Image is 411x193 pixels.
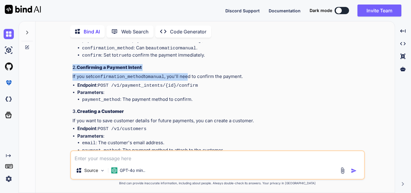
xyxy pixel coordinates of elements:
strong: Endpoint [77,126,97,131]
img: attachment [339,167,346,174]
span: Documentation [269,8,301,13]
span: Discord Support [225,8,260,13]
p: Web Search [121,28,149,35]
li: : [77,89,364,103]
code: confirm [82,53,101,58]
li: : Set to to confirm the payment immediately. [82,52,364,59]
code: POST /v1/payment_intents/{id}/confirm [98,83,198,88]
li: : [77,133,364,154]
img: darkCloudIdeIcon [4,94,14,104]
code: true [116,53,127,58]
img: Pick Models [100,168,105,173]
button: Invite Team [357,5,401,17]
img: settings [4,174,14,184]
h3: 3. [73,108,364,115]
img: icon [351,168,357,174]
button: Documentation [269,8,301,14]
li: : The payment method to attach to the customer. [82,147,364,154]
strong: Creating a Customer [77,108,124,114]
h3: 2. [73,64,364,71]
p: GPT-4o min.. [120,167,145,173]
img: Bind AI [5,5,41,14]
p: Code Generator [170,28,206,35]
li: : The customer's email address. [82,139,364,147]
li: : [77,82,364,89]
li: : [77,125,364,133]
p: Source [84,167,98,173]
img: githubLight [4,61,14,72]
p: Bind AI [84,28,100,35]
img: chat [4,29,14,39]
strong: Confirming a Payment Intent [77,64,142,70]
code: automatic [151,46,175,51]
img: ai-studio [4,45,14,55]
strong: Endpoint [77,82,97,88]
strong: Parameters [77,89,103,95]
img: premium [4,78,14,88]
code: confirmation_method [92,74,144,79]
p: If you want to save customer details for future payments, you can create a customer. [73,117,364,124]
code: email [82,141,96,146]
code: manual [180,46,196,51]
code: confirmation_method [82,46,134,51]
strong: Parameters [77,133,103,139]
code: payment_method [82,97,120,102]
img: GPT-4o mini [111,167,117,173]
span: Dark mode [310,8,332,14]
code: payment_method [82,148,120,153]
code: POST /v1/customers [98,126,147,132]
li: : Can be or . [82,45,364,52]
code: manual [148,74,164,79]
li: : The payment method to confirm. [82,96,364,104]
button: Discord Support [225,8,260,14]
p: If you set to , you'll need to confirm the payment. [73,73,364,81]
p: Bind can provide inaccurate information, including about people. Always double-check its answers.... [70,181,365,185]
